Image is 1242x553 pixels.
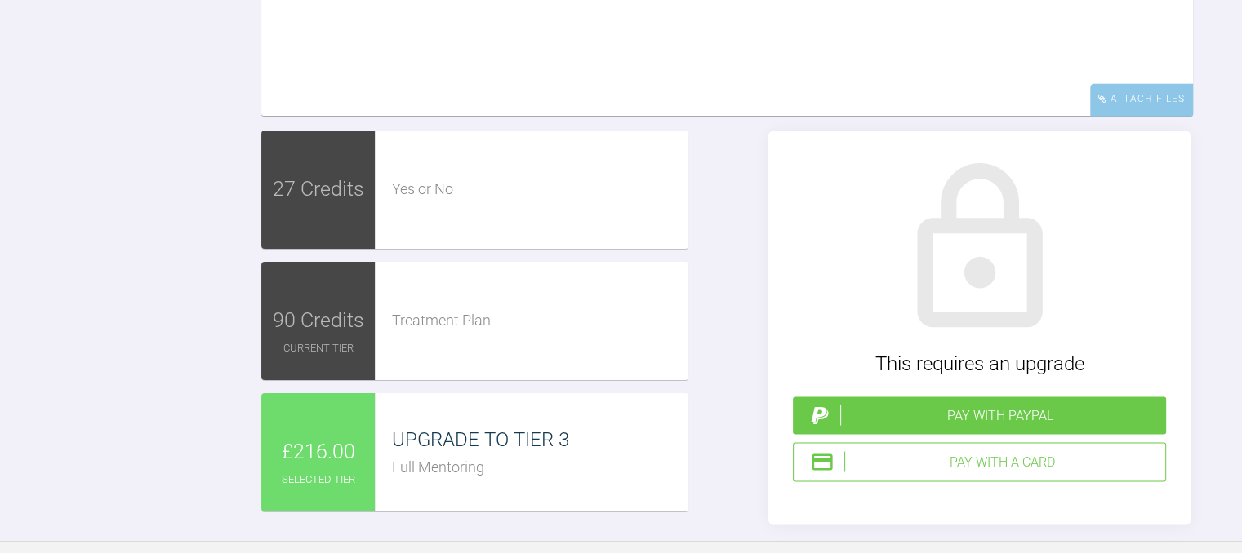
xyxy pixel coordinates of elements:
img: stripeIcon.ae7d7783.svg [810,449,835,474]
div: This requires an upgrade [793,348,1166,379]
span: 90 Credits [273,304,364,337]
span: £216.00 [282,436,355,468]
div: Treatment Plan [392,309,688,333]
div: Yes or No [392,178,688,201]
span: UPGRADE TO TIER 3 [392,428,569,451]
div: Pay with PayPal [840,405,1160,426]
div: Pay with a Card [844,451,1159,472]
img: paypal.a7a4ce45.svg [808,403,832,427]
div: Attach Files [1090,83,1193,115]
span: 27 Credits [273,173,364,206]
div: Full Mentoring [392,456,688,480]
img: lock.6dc949b6.svg [886,155,1074,343]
